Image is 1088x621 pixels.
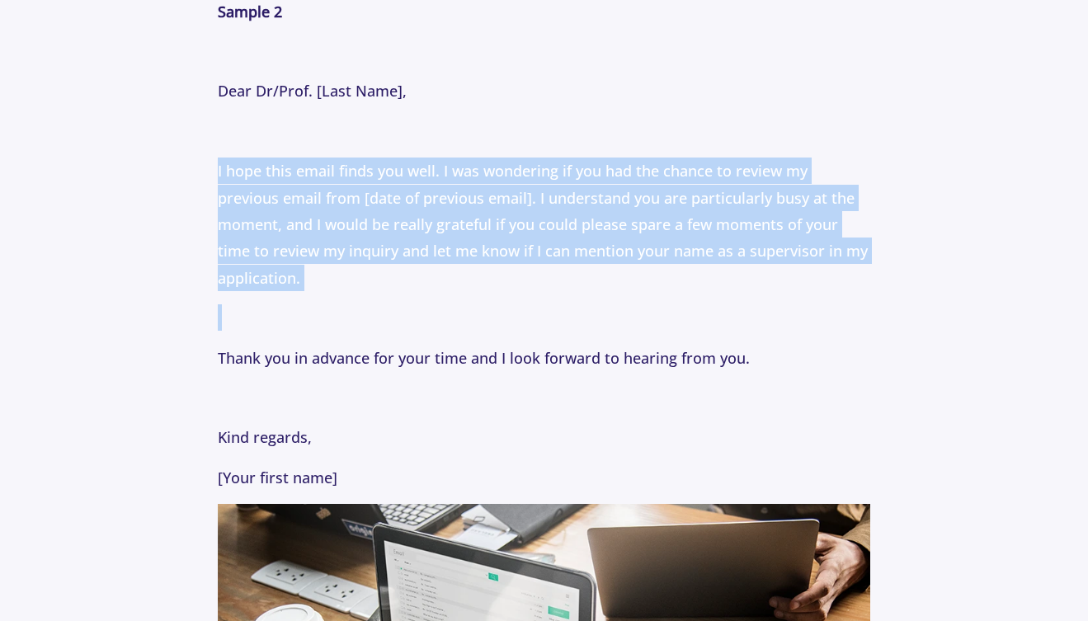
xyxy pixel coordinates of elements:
[218,464,870,491] p: [Your first name]
[218,2,282,21] strong: Sample 2
[218,158,870,291] p: I hope this email finds you well. I was wondering if you had the chance to review my previous ema...
[218,424,870,450] p: Kind regards,
[218,78,870,104] p: Dear Dr/Prof. [Last Name],
[218,345,870,371] p: Thank you in advance for your time and I look forward to hearing from you.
